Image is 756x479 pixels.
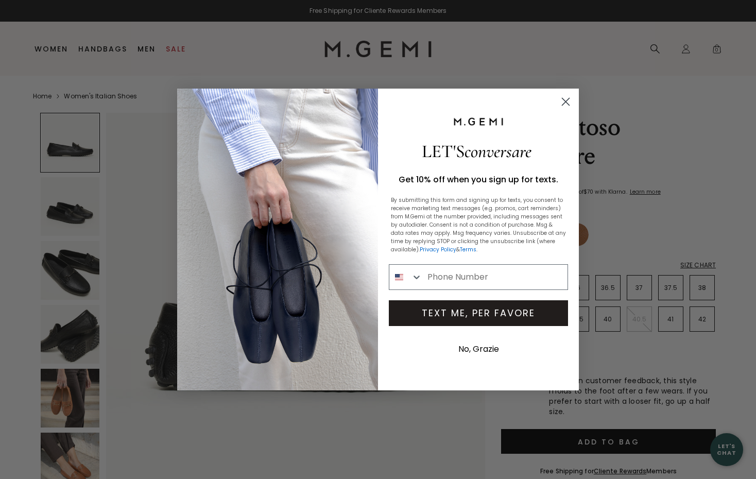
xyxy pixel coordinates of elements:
[395,273,403,281] img: United States
[391,196,566,254] p: By submitting this form and signing up for texts, you consent to receive marketing text messages ...
[460,246,476,253] a: Terms
[557,93,575,111] button: Close dialog
[420,246,456,253] a: Privacy Policy
[422,265,568,289] input: Phone Number
[389,300,568,326] button: TEXT ME, PER FAVORE
[453,117,504,126] img: M.Gemi
[389,265,422,289] button: Search Countries
[453,336,504,362] button: No, Grazie
[422,141,531,162] span: LET'S
[399,174,558,185] span: Get 10% off when you sign up for texts.
[177,89,378,390] img: The Una
[465,141,531,162] span: conversare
